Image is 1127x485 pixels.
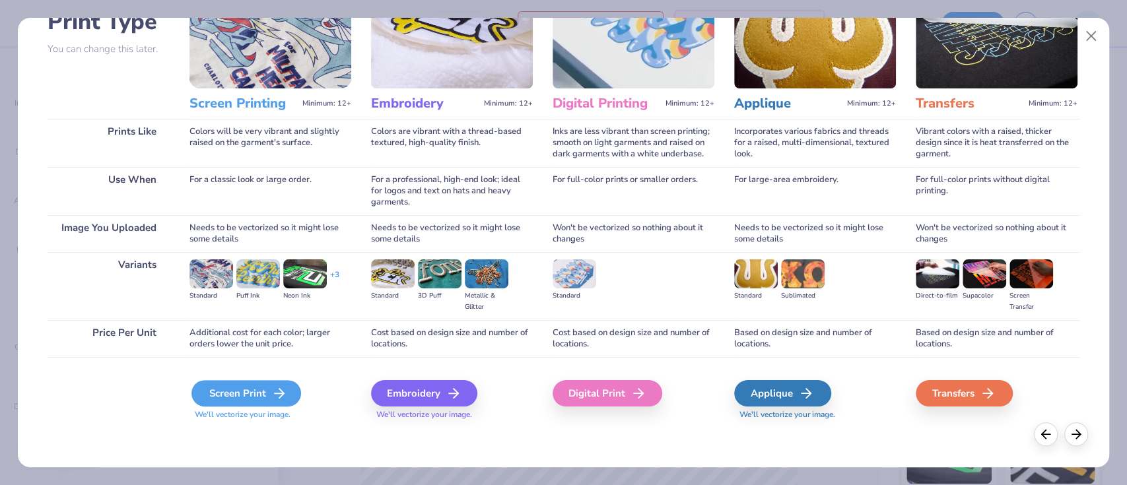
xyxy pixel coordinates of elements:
div: 3D Puff [418,290,461,302]
div: Standard [734,290,778,302]
div: Standard [189,290,233,302]
div: Colors will be very vibrant and slightly raised on the garment's surface. [189,119,351,167]
img: Standard [553,259,596,288]
img: Supacolor [963,259,1006,288]
h3: Digital Printing [553,95,660,112]
h3: Transfers [916,95,1023,112]
img: Standard [189,259,233,288]
div: For large-area embroidery. [734,167,896,215]
img: Sublimated [781,259,825,288]
img: Metallic & Glitter [465,259,508,288]
h3: Applique [734,95,842,112]
div: Metallic & Glitter [465,290,508,313]
div: Screen Print [191,380,301,406]
div: Based on design size and number of locations. [916,320,1077,357]
h3: Screen Printing [189,95,297,112]
div: Needs to be vectorized so it might lose some details [189,215,351,252]
div: Neon Ink [283,290,327,302]
div: Embroidery [371,380,477,406]
div: For a classic look or large order. [189,167,351,215]
div: Cost based on design size and number of locations. [553,320,714,357]
img: 3D Puff [418,259,461,288]
div: Vibrant colors with a raised, thicker design since it is heat transferred on the garment. [916,119,1077,167]
img: Screen Transfer [1009,259,1053,288]
div: Based on design size and number of locations. [734,320,896,357]
img: Puff Ink [236,259,280,288]
img: Standard [371,259,415,288]
div: Variants [48,252,170,320]
div: For full-color prints without digital printing. [916,167,1077,215]
div: Cost based on design size and number of locations. [371,320,533,357]
div: Needs to be vectorized so it might lose some details [371,215,533,252]
div: Needs to be vectorized so it might lose some details [734,215,896,252]
div: Colors are vibrant with a thread-based textured, high-quality finish. [371,119,533,167]
div: Transfers [916,380,1013,406]
span: Minimum: 12+ [1029,99,1077,108]
div: Prints Like [48,119,170,167]
div: Sublimated [781,290,825,302]
span: Minimum: 12+ [666,99,714,108]
div: For full-color prints or smaller orders. [553,167,714,215]
div: Supacolor [963,290,1006,302]
img: Neon Ink [283,259,327,288]
div: Puff Ink [236,290,280,302]
div: Screen Transfer [1009,290,1053,313]
div: Price Per Unit [48,320,170,357]
div: + 3 [330,269,339,292]
img: Direct-to-film [916,259,959,288]
p: You can change this later. [48,44,170,55]
div: Digital Print [553,380,662,406]
span: Minimum: 12+ [484,99,533,108]
div: Inks are less vibrant than screen printing; smooth on light garments and raised on dark garments ... [553,119,714,167]
div: Additional cost for each color; larger orders lower the unit price. [189,320,351,357]
span: Minimum: 12+ [847,99,896,108]
div: Use When [48,167,170,215]
div: Incorporates various fabrics and threads for a raised, multi-dimensional, textured look. [734,119,896,167]
div: Won't be vectorized so nothing about it changes [553,215,714,252]
span: We'll vectorize your image. [371,409,533,420]
div: Image You Uploaded [48,215,170,252]
div: Applique [734,380,831,406]
div: Standard [371,290,415,302]
span: We'll vectorize your image. [734,409,896,420]
div: Won't be vectorized so nothing about it changes [916,215,1077,252]
span: We'll vectorize your image. [189,409,351,420]
div: Direct-to-film [916,290,959,302]
h3: Embroidery [371,95,479,112]
img: Standard [734,259,778,288]
span: Minimum: 12+ [302,99,351,108]
div: For a professional, high-end look; ideal for logos and text on hats and heavy garments. [371,167,533,215]
div: Standard [553,290,596,302]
